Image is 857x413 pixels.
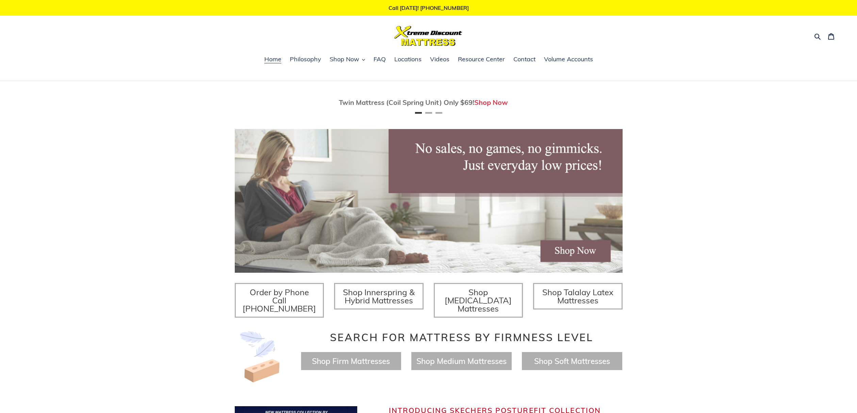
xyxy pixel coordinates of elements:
span: Videos [430,55,449,63]
span: Shop Innerspring & Hybrid Mattresses [343,287,415,305]
img: herobannermay2022-1652879215306_1200x.jpg [235,129,623,273]
a: Philosophy [286,54,325,65]
button: Shop Now [326,54,368,65]
span: Philosophy [290,55,321,63]
button: Page 3 [435,112,442,114]
span: Shop Talalay Latex Mattresses [542,287,613,305]
span: Shop Now [330,55,359,63]
span: Locations [394,55,422,63]
span: Order by Phone Call [PHONE_NUMBER] [243,287,316,314]
span: Resource Center [458,55,505,63]
button: Page 2 [425,112,432,114]
a: Home [261,54,285,65]
a: Shop Now [474,98,508,107]
a: Videos [427,54,453,65]
a: Shop [MEDICAL_DATA] Mattresses [434,283,523,318]
a: Contact [510,54,539,65]
a: Shop Innerspring & Hybrid Mattresses [334,283,424,309]
a: Volume Accounts [541,54,596,65]
span: Volume Accounts [544,55,593,63]
span: Twin Mattress (Coil Spring Unit) Only $69! [339,98,474,107]
span: Contact [513,55,535,63]
a: Shop Talalay Latex Mattresses [533,283,623,309]
span: Shop [MEDICAL_DATA] Mattresses [445,287,512,314]
button: Page 1 [415,112,422,114]
img: Image-of-brick- and-feather-representing-firm-and-soft-feel [235,331,286,382]
a: FAQ [370,54,389,65]
span: FAQ [374,55,386,63]
a: Shop Soft Mattresses [534,356,610,366]
a: Resource Center [455,54,508,65]
a: Order by Phone Call [PHONE_NUMBER] [235,283,324,318]
span: Home [264,55,281,63]
span: Search for Mattress by Firmness Level [330,331,593,344]
a: Locations [391,54,425,65]
a: Shop Medium Mattresses [416,356,507,366]
a: Shop Firm Mattresses [312,356,390,366]
img: Xtreme Discount Mattress [394,26,462,46]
